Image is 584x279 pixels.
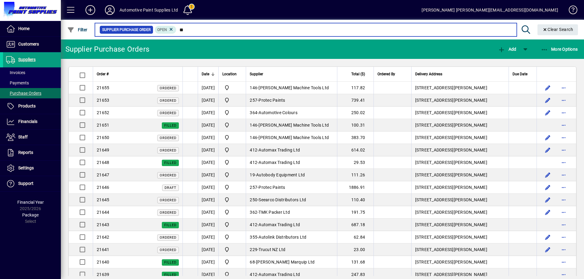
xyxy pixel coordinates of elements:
[337,231,374,243] td: 62.84
[3,114,61,129] a: Financials
[337,181,374,194] td: 1886.91
[559,170,568,180] button: More options
[246,156,337,169] td: -
[222,71,242,77] div: Location
[411,107,509,119] td: [STREET_ADDRESS][PERSON_NAME]
[3,21,61,36] a: Home
[543,83,553,93] button: Edit
[496,44,518,55] button: Add
[411,219,509,231] td: [STREET_ADDRESS][PERSON_NAME]
[513,71,533,77] div: Due Date
[411,206,509,219] td: [STREET_ADDRESS][PERSON_NAME]
[222,221,242,228] span: Automotive Paint Supplies Ltd
[160,136,176,140] span: Ordered
[246,107,337,119] td: -
[222,146,242,154] span: Automotive Paint Supplies Ltd
[3,130,61,145] a: Staff
[198,231,218,243] td: [DATE]
[543,108,553,117] button: Edit
[559,257,568,267] button: More options
[250,71,263,77] span: Supplier
[97,71,179,77] div: Order #
[202,71,209,77] span: Date
[259,185,285,190] span: Protec Paints
[6,70,25,75] span: Invoices
[337,156,374,169] td: 29.53
[3,88,61,98] a: Purchase Orders
[6,91,41,96] span: Purchase Orders
[157,28,167,32] span: Open
[259,210,290,215] span: TMK Packer Ltd
[81,5,100,15] button: Add
[246,169,337,181] td: -
[259,85,329,90] span: [PERSON_NAME] Machine Tools Ltd
[559,158,568,167] button: More options
[250,247,257,252] span: 229
[411,194,509,206] td: [STREET_ADDRESS][PERSON_NAME]
[100,5,120,15] button: Profile
[3,78,61,88] a: Payments
[250,71,333,77] div: Supplier
[160,111,176,115] span: Ordered
[541,47,578,52] span: More Options
[250,235,257,240] span: 355
[250,98,257,103] span: 257
[377,71,395,77] span: Ordered By
[337,144,374,156] td: 614.02
[222,209,242,216] span: Automotive Paint Supplies Ltd
[97,260,109,264] span: 21640
[259,135,329,140] span: [PERSON_NAME] Machine Tools Ltd
[155,26,176,34] mat-chip: Completion Status: Open
[164,124,176,128] span: Filled
[97,148,109,152] span: 21649
[18,119,37,124] span: Financials
[559,145,568,155] button: More options
[411,94,509,107] td: [STREET_ADDRESS][PERSON_NAME]
[411,119,509,131] td: [STREET_ADDRESS][PERSON_NAME]
[18,26,30,31] span: Home
[160,99,176,103] span: Ordered
[198,194,218,206] td: [DATE]
[222,159,242,166] span: Automotive Paint Supplies Ltd
[198,156,218,169] td: [DATE]
[164,161,176,165] span: Filled
[3,145,61,160] a: Reports
[222,184,242,191] span: Automotive Paint Supplies Ltd
[543,145,553,155] button: Edit
[250,272,257,277] span: 412
[337,82,374,94] td: 117.82
[559,108,568,117] button: More options
[259,123,329,128] span: [PERSON_NAME] Machine Tools Ltd
[198,107,218,119] td: [DATE]
[411,243,509,256] td: [STREET_ADDRESS][PERSON_NAME]
[198,219,218,231] td: [DATE]
[411,256,509,268] td: [STREET_ADDRESS][PERSON_NAME]
[18,181,33,186] span: Support
[337,107,374,119] td: 250.02
[337,243,374,256] td: 23.00
[377,71,407,77] div: Ordered By
[537,24,578,35] button: Clear
[259,98,285,103] span: Protec Paints
[411,169,509,181] td: [STREET_ADDRESS][PERSON_NAME]
[222,271,242,278] span: Automotive Paint Supplies Ltd
[67,27,88,32] span: Filter
[559,245,568,254] button: More options
[18,57,36,62] span: Suppliers
[543,195,553,205] button: Edit
[18,104,36,108] span: Products
[259,197,306,202] span: Seearco Distributors Ltd
[164,223,176,227] span: Filled
[120,5,178,15] div: Automotive Paint Supplies Ltd
[165,186,176,190] span: Draft
[246,94,337,107] td: -
[411,144,509,156] td: [STREET_ADDRESS][PERSON_NAME]
[351,71,365,77] span: Total ($)
[337,256,374,268] td: 131.68
[160,86,176,90] span: Ordered
[559,207,568,217] button: More options
[543,170,553,180] button: Edit
[559,133,568,142] button: More options
[559,232,568,242] button: More options
[160,236,176,240] span: Ordered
